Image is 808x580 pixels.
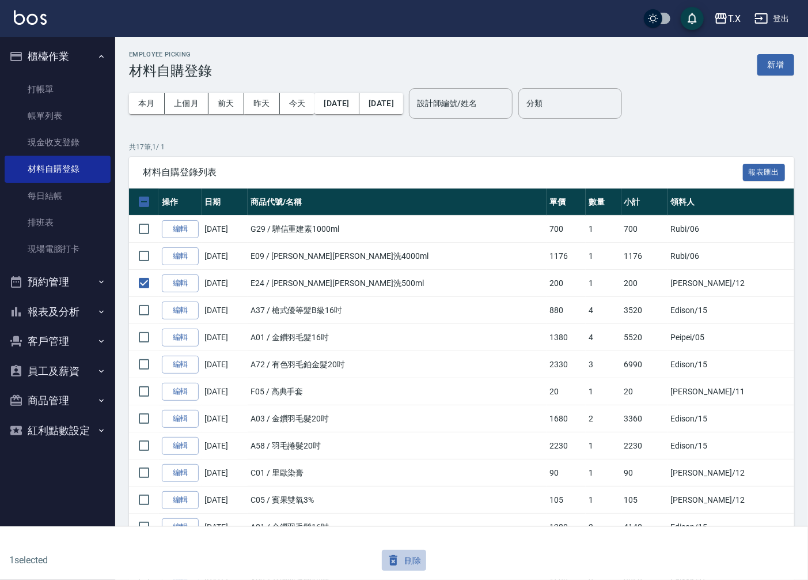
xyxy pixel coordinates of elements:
a: 編輯 [162,491,199,509]
td: 3 [586,514,621,541]
div: T.X [728,12,741,26]
a: 編輯 [162,464,199,482]
a: 編輯 [162,247,199,265]
th: 單價 [547,189,586,216]
a: 編輯 [162,410,199,428]
td: A72 / 有色羽毛鉑金髮20吋 [248,351,547,378]
a: 編輯 [162,518,199,536]
td: 1 [586,432,621,460]
td: Rubi /06 [668,216,798,243]
td: Edison /15 [668,405,798,432]
td: Edison /15 [668,297,798,324]
td: [DATE] [202,243,248,270]
td: 2230 [621,432,668,460]
a: 編輯 [162,329,199,347]
td: 20 [621,378,668,405]
a: 報表匯出 [743,166,786,177]
td: 90 [547,460,586,487]
a: 打帳單 [5,76,111,103]
button: 今天 [280,93,315,114]
button: 商品管理 [5,386,111,416]
td: 1 [586,378,621,405]
td: [DATE] [202,270,248,297]
h6: 1 selected [9,553,272,567]
th: 商品代號/名稱 [248,189,547,216]
a: 編輯 [162,356,199,374]
button: 報表匯出 [743,164,786,182]
td: 1176 [621,243,668,270]
td: 3 [586,351,621,378]
td: A37 / 槍式優等髮B級16吋 [248,297,547,324]
td: 105 [621,487,668,514]
td: 1 [586,460,621,487]
img: Logo [14,10,47,25]
td: 5520 [621,324,668,351]
td: Edison /15 [668,514,798,541]
td: [PERSON_NAME] /12 [668,487,798,514]
td: 1380 [547,324,586,351]
td: 1176 [547,243,586,270]
td: [DATE] [202,351,248,378]
th: 日期 [202,189,248,216]
td: Edison /15 [668,351,798,378]
td: E24 / [PERSON_NAME][PERSON_NAME]洗500ml [248,270,547,297]
td: F05 / 高典手套 [248,378,547,405]
td: 6990 [621,351,668,378]
th: 小計 [621,189,668,216]
td: C05 / 賓果雙氧3% [248,487,547,514]
button: 報表及分析 [5,297,111,327]
th: 操作 [159,189,202,216]
button: 登出 [750,8,794,29]
button: 客戶管理 [5,326,111,356]
td: 90 [621,460,668,487]
a: 編輯 [162,220,199,238]
td: Edison /15 [668,432,798,460]
td: 700 [547,216,586,243]
a: 新增 [757,59,794,70]
a: 每日結帳 [5,183,111,209]
button: [DATE] [314,93,359,114]
a: 材料自購登錄 [5,156,111,182]
td: 2 [586,405,621,432]
button: T.X [710,7,745,31]
td: [DATE] [202,460,248,487]
p: 共 17 筆, 1 / 1 [129,142,794,152]
td: G29 / 驊信重建素1000ml [248,216,547,243]
a: 排班表 [5,209,111,236]
td: A58 / 羽毛捲髮20吋 [248,432,547,460]
button: 新增 [757,54,794,76]
span: 材料自購登錄列表 [143,167,743,178]
button: 紅利點數設定 [5,416,111,446]
td: [DATE] [202,405,248,432]
td: [DATE] [202,487,248,514]
td: [DATE] [202,432,248,460]
td: [DATE] [202,297,248,324]
button: 櫃檯作業 [5,42,111,71]
h3: 材料自購登錄 [129,63,212,79]
td: 1 [586,270,621,297]
button: 昨天 [244,93,280,114]
td: 4 [586,324,621,351]
th: 數量 [586,189,621,216]
td: 2330 [547,351,586,378]
th: 領料人 [668,189,798,216]
a: 編輯 [162,274,199,292]
td: 20 [547,378,586,405]
td: 1 [586,216,621,243]
td: 105 [547,487,586,514]
button: [DATE] [359,93,403,114]
td: [PERSON_NAME] /12 [668,460,798,487]
td: E09 / [PERSON_NAME][PERSON_NAME]洗4000ml [248,243,547,270]
a: 編輯 [162,302,199,319]
td: 3360 [621,405,668,432]
td: 1380 [547,514,586,541]
td: 4140 [621,514,668,541]
td: [DATE] [202,216,248,243]
td: A03 / 金鑽羽毛髮20吋 [248,405,547,432]
a: 編輯 [162,383,199,401]
td: 4 [586,297,621,324]
button: 員工及薪資 [5,356,111,386]
button: 前天 [208,93,244,114]
td: Peipei /05 [668,324,798,351]
td: 1 [586,487,621,514]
